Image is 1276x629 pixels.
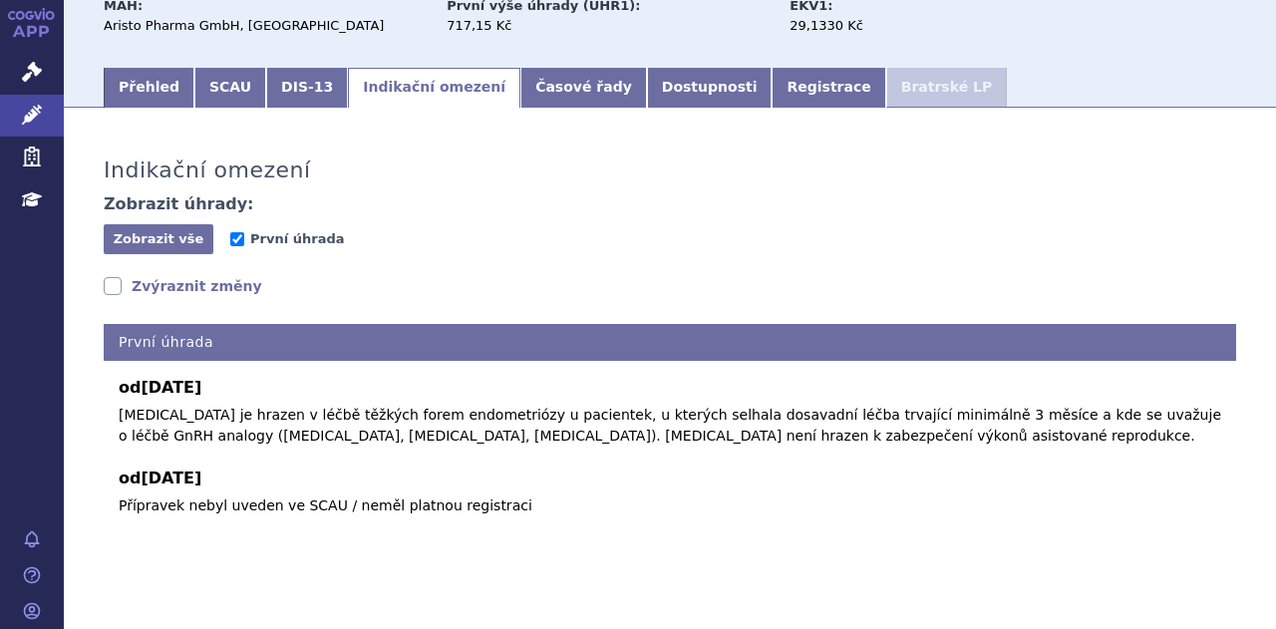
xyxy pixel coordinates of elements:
p: Přípravek nebyl uveden ve SCAU / neměl platnou registraci [119,495,1221,516]
span: [DATE] [141,469,201,487]
b: od [119,376,1221,400]
input: První úhrada [230,232,244,246]
a: SCAU [194,68,266,108]
h4: Zobrazit úhrady: [104,194,254,214]
span: Zobrazit vše [114,231,204,246]
h4: První úhrada [104,324,1236,361]
div: 29,1330 Kč [790,17,1014,35]
span: [DATE] [141,378,201,397]
a: Přehled [104,68,194,108]
a: Registrace [772,68,885,108]
button: Zobrazit vše [104,224,213,254]
b: od [119,467,1221,490]
h3: Indikační omezení [104,157,311,183]
div: 717,15 Kč [447,17,771,35]
a: DIS-13 [266,68,348,108]
a: Zvýraznit změny [104,276,262,296]
a: Dostupnosti [647,68,773,108]
div: Aristo Pharma GmbH, [GEOGRAPHIC_DATA] [104,17,428,35]
span: První úhrada [250,231,344,246]
a: Časové řady [520,68,647,108]
p: [MEDICAL_DATA] je hrazen v léčbě těžkých forem endometriózy u pacientek, u kterých selhala dosava... [119,405,1221,447]
a: Indikační omezení [348,68,520,108]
